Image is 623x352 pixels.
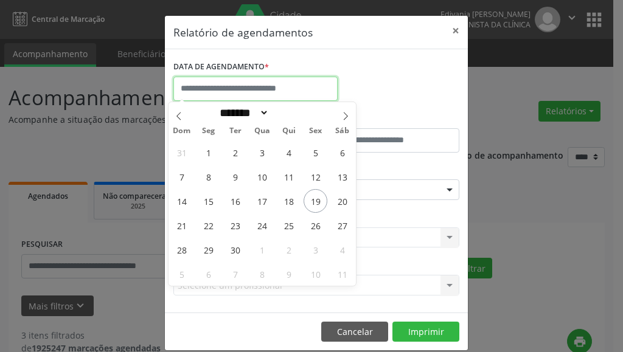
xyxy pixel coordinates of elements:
label: DATA DE AGENDAMENTO [173,58,269,77]
span: Outubro 10, 2025 [304,262,327,286]
span: Outubro 2, 2025 [277,238,301,261]
span: Qua [249,127,276,135]
span: Setembro 17, 2025 [250,189,274,213]
span: Setembro 5, 2025 [304,140,327,164]
span: Setembro 7, 2025 [170,165,193,188]
span: Setembro 19, 2025 [304,189,327,213]
span: Setembro 4, 2025 [277,140,301,164]
span: Outubro 4, 2025 [330,238,354,261]
span: Setembro 27, 2025 [330,213,354,237]
span: Setembro 12, 2025 [304,165,327,188]
span: Setembro 6, 2025 [330,140,354,164]
span: Dom [169,127,195,135]
span: Setembro 8, 2025 [197,165,220,188]
span: Outubro 1, 2025 [250,238,274,261]
span: Outubro 3, 2025 [304,238,327,261]
span: Setembro 24, 2025 [250,213,274,237]
span: Setembro 13, 2025 [330,165,354,188]
span: Outubro 9, 2025 [277,262,301,286]
span: Sáb [329,127,356,135]
span: Setembro 26, 2025 [304,213,327,237]
span: Setembro 14, 2025 [170,189,193,213]
span: Setembro 9, 2025 [223,165,247,188]
span: Setembro 21, 2025 [170,213,193,237]
span: Outubro 11, 2025 [330,262,354,286]
span: Qui [276,127,302,135]
span: Outubro 5, 2025 [170,262,193,286]
span: Sex [302,127,329,135]
span: Setembro 10, 2025 [250,165,274,188]
button: Close [444,16,468,46]
span: Setembro 30, 2025 [223,238,247,261]
span: Setembro 11, 2025 [277,165,301,188]
span: Setembro 1, 2025 [197,140,220,164]
span: Outubro 8, 2025 [250,262,274,286]
span: Setembro 16, 2025 [223,189,247,213]
label: ATÉ [319,109,459,128]
span: Setembro 29, 2025 [197,238,220,261]
span: Setembro 23, 2025 [223,213,247,237]
button: Cancelar [321,322,388,342]
span: Setembro 28, 2025 [170,238,193,261]
span: Agosto 31, 2025 [170,140,193,164]
span: Setembro 20, 2025 [330,189,354,213]
span: Seg [195,127,222,135]
select: Month [215,106,269,119]
span: Setembro 22, 2025 [197,213,220,237]
input: Year [269,106,309,119]
span: Setembro 2, 2025 [223,140,247,164]
span: Ter [222,127,249,135]
span: Outubro 7, 2025 [223,262,247,286]
button: Imprimir [392,322,459,342]
span: Setembro 18, 2025 [277,189,301,213]
span: Setembro 25, 2025 [277,213,301,237]
span: Outubro 6, 2025 [197,262,220,286]
h5: Relatório de agendamentos [173,24,313,40]
span: Setembro 3, 2025 [250,140,274,164]
span: Setembro 15, 2025 [197,189,220,213]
